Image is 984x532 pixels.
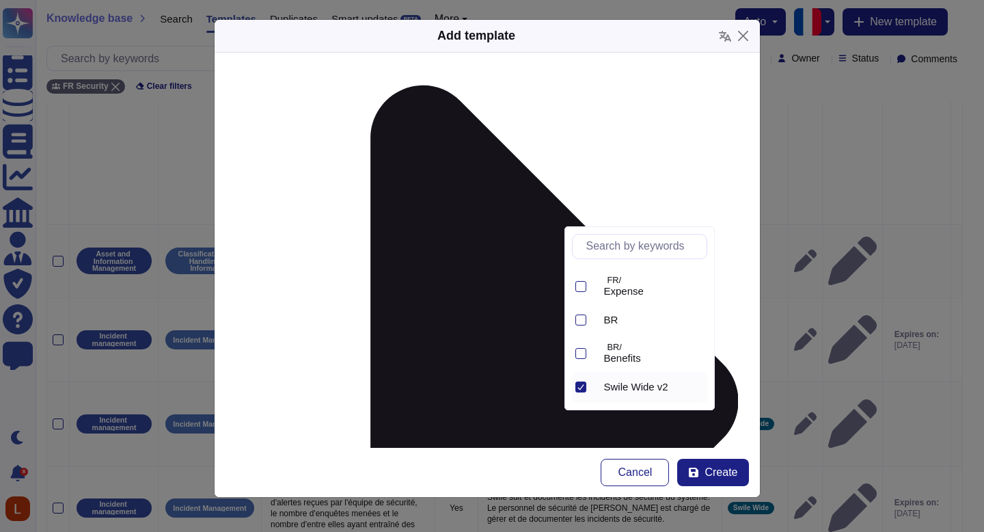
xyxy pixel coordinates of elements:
p: BR/ [607,343,702,352]
div: Add template [437,27,515,45]
span: Create [705,467,737,478]
span: Benefits [604,352,641,364]
div: Expense [593,279,599,295]
span: Cancel [618,467,653,478]
button: Create [677,459,748,486]
span: Swile Wide v2 [604,381,668,393]
div: BR [593,312,599,328]
div: Expense [593,271,707,302]
div: BR [604,314,702,326]
div: Swile Wide v2 [593,380,599,395]
input: Search by keywords [579,235,707,258]
div: Benefits [604,352,702,364]
button: Close [733,25,754,46]
span: Expense [604,285,644,297]
p: FR/ [607,276,702,285]
div: Swile Wide v2 [593,372,707,403]
button: Cancel [601,459,669,486]
div: Swile Wide v2 [604,381,702,393]
span: BR [604,314,618,326]
div: BR [593,305,707,336]
div: Expense [604,285,702,297]
div: Benefits [593,338,707,369]
div: Benefits [593,346,599,362]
